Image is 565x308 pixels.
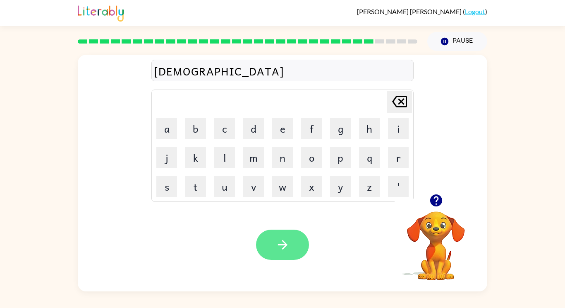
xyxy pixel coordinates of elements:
button: ' [388,176,409,197]
button: r [388,147,409,168]
button: d [243,118,264,139]
button: Pause [427,32,487,51]
button: b [185,118,206,139]
div: [DEMOGRAPHIC_DATA] [154,62,411,80]
a: Logout [465,7,485,15]
button: g [330,118,351,139]
button: q [359,147,380,168]
button: x [301,176,322,197]
button: p [330,147,351,168]
button: t [185,176,206,197]
button: n [272,147,293,168]
button: h [359,118,380,139]
button: z [359,176,380,197]
button: l [214,147,235,168]
button: m [243,147,264,168]
button: a [156,118,177,139]
button: f [301,118,322,139]
button: j [156,147,177,168]
button: e [272,118,293,139]
video: Your browser must support playing .mp4 files to use Literably. Please try using another browser. [395,199,477,281]
img: Literably [78,3,124,22]
span: [PERSON_NAME] [PERSON_NAME] [357,7,463,15]
button: i [388,118,409,139]
button: o [301,147,322,168]
button: y [330,176,351,197]
button: s [156,176,177,197]
button: u [214,176,235,197]
button: v [243,176,264,197]
button: k [185,147,206,168]
button: w [272,176,293,197]
div: ( ) [357,7,487,15]
button: c [214,118,235,139]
